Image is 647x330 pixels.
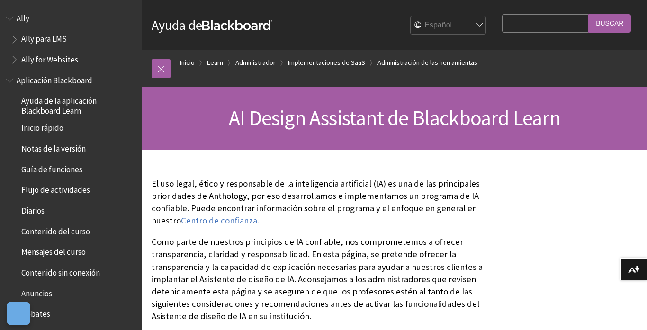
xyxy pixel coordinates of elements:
[181,215,257,226] a: Centro de confianza
[6,10,136,68] nav: Book outline for Anthology Ally Help
[17,10,29,23] span: Ally
[21,306,50,319] span: Debates
[207,57,223,69] a: Learn
[180,57,195,69] a: Inicio
[152,236,497,322] p: Como parte de nuestros principios de IA confiable, nos comprometemos a ofrecer transparencia, cla...
[21,161,82,174] span: Guía de funciones
[21,223,90,236] span: Contenido del curso
[588,14,631,33] input: Buscar
[21,244,86,257] span: Mensajes del curso
[21,52,78,64] span: Ally for Websites
[21,93,135,116] span: Ayuda de la aplicación Blackboard Learn
[202,20,272,30] strong: Blackboard
[152,178,497,227] p: El uso legal, ético y responsable de la inteligencia artificial (IA) es una de las principales pr...
[7,302,30,325] button: Abrir preferencias
[21,265,100,277] span: Contenido sin conexión
[229,105,560,131] span: AI Design Assistant de Blackboard Learn
[21,120,63,133] span: Inicio rápido
[377,57,477,69] a: Administración de las herramientas
[152,17,272,34] a: Ayuda deBlackboard
[21,203,45,215] span: Diarios
[288,57,365,69] a: Implementaciones de SaaS
[21,31,67,44] span: Ally para LMS
[21,141,86,153] span: Notas de la versión
[235,57,276,69] a: Administrador
[21,182,90,195] span: Flujo de actividades
[17,72,92,85] span: Aplicación Blackboard
[21,285,52,298] span: Anuncios
[411,16,486,35] select: Site Language Selector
